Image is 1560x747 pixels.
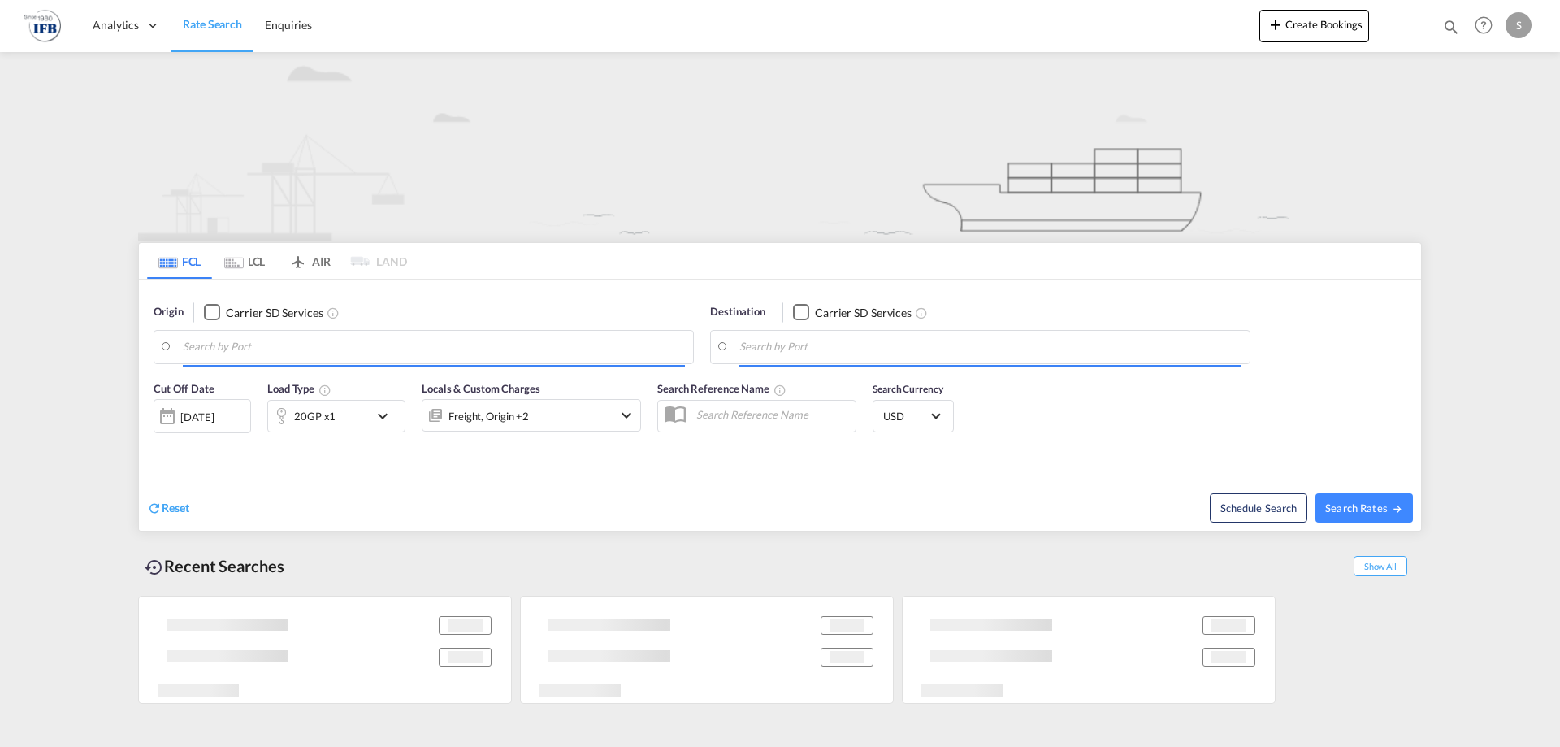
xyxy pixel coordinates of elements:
md-tab-item: LCL [212,243,277,279]
span: Search Currency [873,383,943,395]
div: 20GP x1 [294,405,336,428]
span: USD [883,409,929,423]
span: Locals & Custom Charges [422,382,540,395]
md-icon: icon-magnify [1442,18,1460,36]
md-icon: Select multiple loads to view rates [318,384,331,397]
div: icon-refreshReset [147,500,189,518]
button: icon-plus 400-fgCreate Bookings [1259,10,1369,42]
div: [DATE] [180,410,214,424]
md-icon: icon-backup-restore [145,558,164,577]
div: Freight Origin Destination Dock Stuffingicon-chevron-down [422,399,641,432]
md-icon: Unchecked: Search for CY (Container Yard) services for all selected carriers.Checked : Search for... [915,306,928,319]
md-icon: icon-arrow-right [1392,503,1403,515]
div: Recent Searches [138,548,291,584]
span: Show All [1354,556,1407,576]
span: Cut Off Date [154,382,214,395]
input: Search Reference Name [688,402,856,427]
input: Search by Port [183,335,685,359]
md-checkbox: Checkbox No Ink [204,304,323,321]
button: Search Ratesicon-arrow-right [1315,493,1413,523]
span: Search Reference Name [657,382,786,395]
md-icon: icon-refresh [147,501,162,515]
md-icon: Unchecked: Search for CY (Container Yard) services for all selected carriers.Checked : Search for... [327,306,340,319]
md-select: Select Currency: $ USDUnited States Dollar [882,404,945,428]
md-icon: icon-plus 400-fg [1266,15,1285,34]
md-datepicker: Select [154,432,166,454]
md-icon: icon-chevron-down [373,406,401,426]
img: de31bbe0256b11eebba44b54815f083d.png [24,7,61,44]
span: Origin [154,304,183,320]
div: Carrier SD Services [226,305,323,321]
md-icon: icon-airplane [288,252,308,264]
md-icon: Your search will be saved by the below given name [773,384,786,397]
md-pagination-wrapper: Use the left and right arrow keys to navigate between tabs [147,243,407,279]
img: new-FCL.png [138,52,1422,241]
div: S [1506,12,1532,38]
span: Analytics [93,17,139,33]
div: Origin Checkbox No InkUnchecked: Search for CY (Container Yard) services for all selected carrier... [139,280,1421,531]
div: Freight Origin Destination Dock Stuffing [448,405,529,428]
span: Rate Search [183,17,242,31]
md-tab-item: FCL [147,243,212,279]
input: Search by Port [739,335,1241,359]
span: Enquiries [265,18,312,32]
span: Search Rates [1325,502,1403,515]
span: Destination [710,304,765,320]
div: Carrier SD Services [815,305,912,321]
div: [DATE] [154,399,251,433]
div: icon-magnify [1442,18,1460,42]
button: Note: By default Schedule search will only considerorigin ports, destination ports and cut off da... [1210,493,1307,523]
div: 20GP x1icon-chevron-down [267,400,405,432]
div: Help [1470,11,1506,41]
span: Load Type [267,382,331,395]
md-tab-item: AIR [277,243,342,279]
span: Help [1470,11,1497,39]
md-checkbox: Checkbox No Ink [793,304,912,321]
span: Reset [162,501,189,515]
md-icon: icon-chevron-down [617,406,636,425]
